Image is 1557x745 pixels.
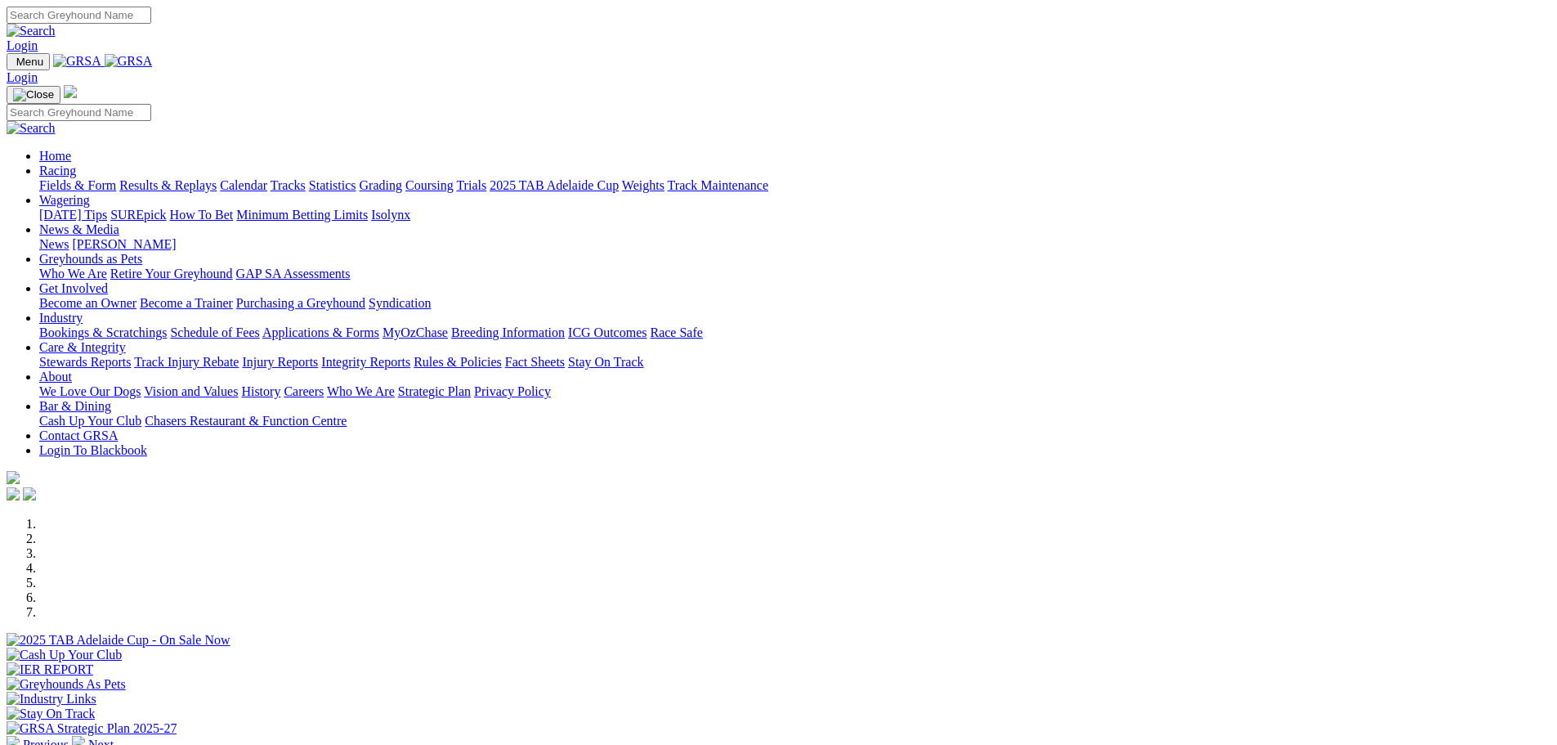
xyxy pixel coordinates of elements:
a: Contact GRSA [39,429,118,442]
input: Search [7,7,151,24]
a: Greyhounds as Pets [39,252,142,266]
a: GAP SA Assessments [236,267,351,280]
a: Track Maintenance [668,178,768,192]
a: Who We Are [39,267,107,280]
a: Race Safe [650,325,702,339]
a: [DATE] Tips [39,208,107,222]
a: News & Media [39,222,119,236]
input: Search [7,104,151,121]
a: Cash Up Your Club [39,414,141,428]
img: Greyhounds As Pets [7,677,126,692]
a: Grading [360,178,402,192]
a: Stewards Reports [39,355,131,369]
a: Track Injury Rebate [134,355,239,369]
a: Careers [284,384,324,398]
div: About [39,384,1550,399]
img: Search [7,24,56,38]
a: Become a Trainer [140,296,233,310]
a: News [39,237,69,251]
span: Menu [16,56,43,68]
a: Isolynx [371,208,410,222]
a: Privacy Policy [474,384,551,398]
a: About [39,370,72,384]
div: Racing [39,178,1550,193]
div: Wagering [39,208,1550,222]
a: Who We Are [327,384,395,398]
a: Calendar [220,178,267,192]
img: GRSA [53,54,101,69]
a: Bookings & Scratchings [39,325,167,339]
img: twitter.svg [23,487,36,500]
a: Fact Sheets [505,355,565,369]
img: GRSA [105,54,153,69]
img: Industry Links [7,692,96,707]
div: News & Media [39,237,1550,252]
a: Weights [622,178,664,192]
div: Get Involved [39,296,1550,311]
a: ICG Outcomes [568,325,647,339]
div: Bar & Dining [39,414,1550,429]
button: Toggle navigation [7,86,60,104]
a: [PERSON_NAME] [72,237,176,251]
img: Stay On Track [7,707,95,721]
a: Syndication [369,296,431,310]
a: Wagering [39,193,90,207]
a: We Love Our Dogs [39,384,141,398]
a: Purchasing a Greyhound [236,296,365,310]
a: Care & Integrity [39,340,126,354]
a: Bar & Dining [39,399,111,413]
img: 2025 TAB Adelaide Cup - On Sale Now [7,633,230,648]
a: Fields & Form [39,178,116,192]
a: Minimum Betting Limits [236,208,368,222]
a: Applications & Forms [262,325,379,339]
div: Care & Integrity [39,355,1550,370]
div: Industry [39,325,1550,340]
img: Cash Up Your Club [7,648,122,662]
a: How To Bet [170,208,234,222]
a: 2025 TAB Adelaide Cup [490,178,619,192]
a: Injury Reports [242,355,318,369]
a: Login [7,70,38,84]
a: MyOzChase [383,325,448,339]
img: Search [7,121,56,136]
img: facebook.svg [7,487,20,500]
a: SUREpick [110,208,166,222]
a: History [241,384,280,398]
a: Login [7,38,38,52]
a: Retire Your Greyhound [110,267,233,280]
img: logo-grsa-white.png [64,85,77,98]
a: Integrity Reports [321,355,410,369]
a: Racing [39,164,76,177]
a: Stay On Track [568,355,643,369]
a: Statistics [309,178,356,192]
a: Vision and Values [144,384,238,398]
a: Coursing [405,178,454,192]
a: Get Involved [39,281,108,295]
a: Strategic Plan [398,384,471,398]
a: Schedule of Fees [170,325,259,339]
a: Results & Replays [119,178,217,192]
img: Close [13,88,54,101]
img: logo-grsa-white.png [7,471,20,484]
a: Home [39,149,71,163]
a: Chasers Restaurant & Function Centre [145,414,347,428]
a: Breeding Information [451,325,565,339]
a: Become an Owner [39,296,136,310]
button: Toggle navigation [7,53,50,70]
a: Rules & Policies [414,355,502,369]
img: IER REPORT [7,662,93,677]
a: Trials [456,178,486,192]
div: Greyhounds as Pets [39,267,1550,281]
a: Tracks [271,178,306,192]
a: Login To Blackbook [39,443,147,457]
a: Industry [39,311,83,325]
img: GRSA Strategic Plan 2025-27 [7,721,177,736]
